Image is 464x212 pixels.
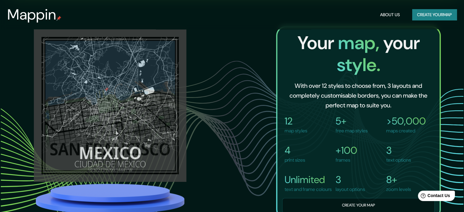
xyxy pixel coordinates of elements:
p: text and frame colours [285,186,332,193]
h2: Your your [282,32,435,76]
h4: 12 [285,115,307,127]
h4: 3 [386,144,411,156]
h4: >50,000 [386,115,426,127]
p: maps created [386,127,426,135]
h4: +100 [336,144,357,156]
h4: Unlimited [285,174,332,186]
p: free map styles [336,127,368,135]
p: frames [336,156,357,164]
h3: Mappin [7,6,56,23]
iframe: Help widget launcher [410,188,457,205]
h6: With over 12 styles to choose from, 3 layouts and completely customisable borders, you can make t... [287,81,430,110]
img: mappin-pin [56,16,61,21]
img: san-fran.png [34,29,186,182]
p: map styles [285,127,307,135]
h4: 3 [336,174,365,186]
button: About Us [378,9,402,20]
span: style. [336,53,380,77]
p: layout options [336,186,365,193]
h4: 4 [285,144,305,156]
p: print sizes [285,156,305,164]
h4: 8+ [386,174,411,186]
p: text options [386,156,411,164]
p: zoom levels [386,186,411,193]
h4: 5+ [336,115,368,127]
button: Create yourmap [412,9,457,20]
span: map, [338,31,383,55]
